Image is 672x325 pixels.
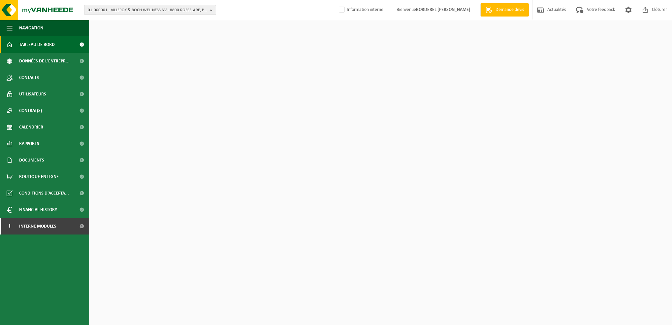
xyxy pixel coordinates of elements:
span: Rapports [19,135,39,152]
span: Conditions d'accepta... [19,185,69,201]
span: Utilisateurs [19,86,46,102]
span: Boutique en ligne [19,168,59,185]
button: 01-000001 - VILLEROY & BOCH WELLNESS NV - 8800 ROESELARE, POPULIERSTRAAT 1 [84,5,216,15]
span: I [7,218,13,235]
span: Demande devis [494,7,526,13]
span: Contacts [19,69,39,86]
span: 01-000001 - VILLEROY & BOCH WELLNESS NV - 8800 ROESELARE, POPULIERSTRAAT 1 [88,5,207,15]
span: Contrat(s) [19,102,42,119]
strong: BORDEREL [PERSON_NAME] [416,7,470,12]
span: Calendrier [19,119,43,135]
span: Documents [19,152,44,168]
span: Navigation [19,20,43,36]
span: Tableau de bord [19,36,55,53]
span: Interne modules [19,218,56,235]
span: Financial History [19,201,57,218]
a: Demande devis [480,3,529,17]
span: Données de l'entrepr... [19,53,70,69]
label: Information interne [337,5,383,15]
